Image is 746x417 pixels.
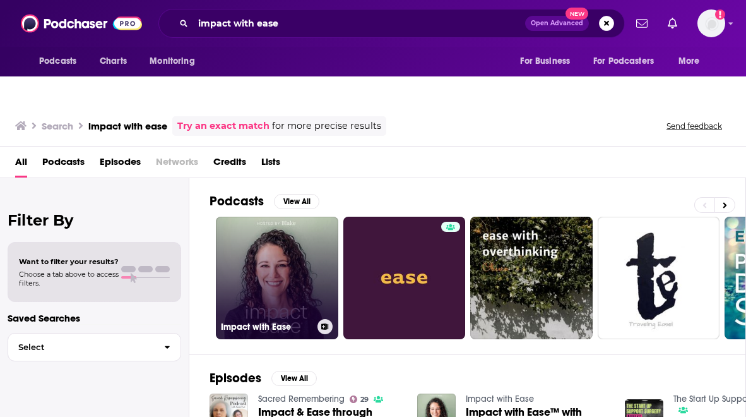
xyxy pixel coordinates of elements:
[19,270,119,287] span: Choose a tab above to access filters.
[715,9,725,20] svg: Add a profile image
[30,49,93,73] button: open menu
[466,394,534,404] a: Impact with Ease
[21,11,142,35] img: Podchaser - Follow, Share and Rate Podcasts
[663,13,682,34] a: Show notifications dropdown
[8,312,181,324] p: Saved Searches
[274,194,319,209] button: View All
[210,370,317,386] a: EpisodesView All
[92,49,134,73] a: Charts
[678,52,700,70] span: More
[158,9,625,38] div: Search podcasts, credits, & more...
[520,52,570,70] span: For Business
[39,52,76,70] span: Podcasts
[221,322,312,332] h3: Impact with Ease
[88,120,167,132] h3: impact with ease
[42,152,85,178] a: Podcasts
[593,52,654,70] span: For Podcasters
[8,333,181,361] button: Select
[663,121,726,131] button: Send feedback
[525,16,589,31] button: Open AdvancedNew
[8,211,181,229] h2: Filter By
[193,13,525,33] input: Search podcasts, credits, & more...
[697,9,725,37] img: User Profile
[19,257,119,266] span: Want to filter your results?
[213,152,246,178] a: Credits
[261,152,280,178] a: Lists
[565,8,588,20] span: New
[15,152,27,178] a: All
[531,20,583,27] span: Open Advanced
[8,343,154,351] span: Select
[272,119,381,133] span: for more precise results
[697,9,725,37] button: Show profile menu
[216,217,338,339] a: Impact with Ease
[210,370,261,386] h2: Episodes
[42,120,73,132] h3: Search
[631,13,653,34] a: Show notifications dropdown
[156,152,198,178] span: Networks
[100,152,141,178] a: Episodes
[271,371,317,386] button: View All
[210,193,319,209] a: PodcastsView All
[697,9,725,37] span: Logged in as HWdata
[150,52,194,70] span: Monitoring
[350,396,369,403] a: 29
[141,49,211,73] button: open menu
[670,49,716,73] button: open menu
[210,193,264,209] h2: Podcasts
[100,52,127,70] span: Charts
[511,49,586,73] button: open menu
[360,397,369,402] span: 29
[585,49,672,73] button: open menu
[258,394,345,404] a: Sacred Remembering
[177,119,269,133] a: Try an exact match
